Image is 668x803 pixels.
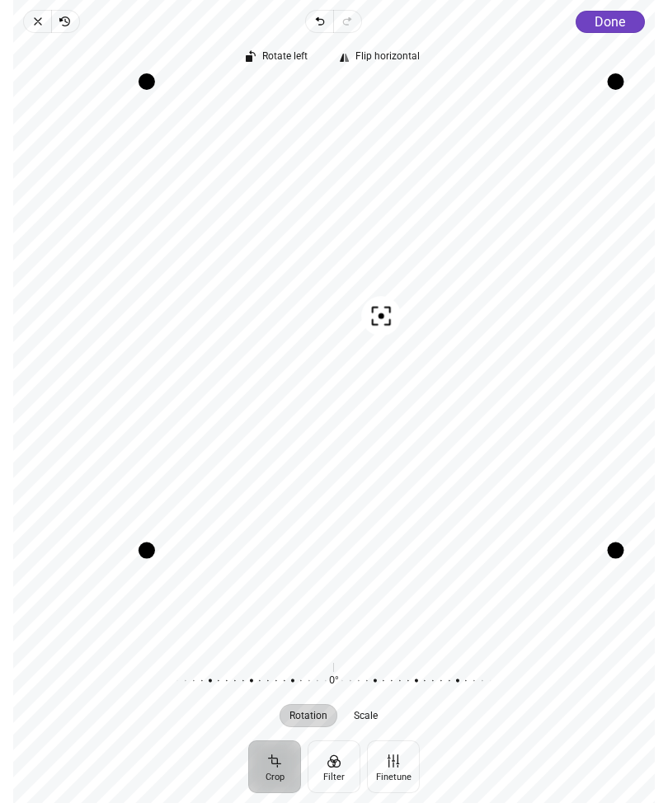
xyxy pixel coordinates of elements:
[248,740,301,793] button: Crop
[355,711,379,721] span: Scale
[139,82,155,551] div: Drag edge l
[608,82,624,551] div: Drag edge r
[263,51,308,62] span: Rotate left
[345,704,388,727] button: Scale
[595,14,625,30] span: Done
[308,740,360,793] button: Filter
[608,542,624,559] div: Drag corner br
[147,73,616,90] div: Drag edge t
[332,46,430,69] button: Flip horizontal
[280,704,338,727] button: Rotation
[356,51,421,62] span: Flip horizontal
[576,11,645,33] button: Done
[238,46,318,69] button: Rotate left
[290,711,328,721] span: Rotation
[147,542,616,559] div: Drag edge b
[367,740,420,793] button: Finetune
[139,73,155,90] div: Drag corner tl
[139,542,155,559] div: Drag corner bl
[608,73,624,90] div: Drag corner tr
